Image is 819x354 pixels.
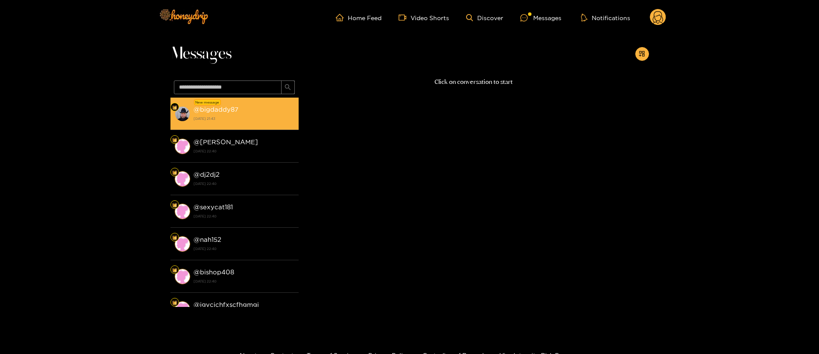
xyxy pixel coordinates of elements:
[194,171,220,178] strong: @ dj2dj2
[175,236,190,252] img: conversation
[194,203,233,211] strong: @ sexycat181
[399,14,411,21] span: video-camera
[399,14,449,21] a: Video Shorts
[285,84,291,91] span: search
[336,14,382,21] a: Home Feed
[194,147,294,155] strong: [DATE] 22:40
[194,99,221,105] div: New message
[466,14,503,21] a: Discover
[336,14,348,21] span: home
[194,212,294,220] strong: [DATE] 22:40
[281,80,295,94] button: search
[175,171,190,187] img: conversation
[578,13,633,22] button: Notifications
[175,204,190,219] img: conversation
[194,277,294,285] strong: [DATE] 22:40
[194,236,221,243] strong: @ nah152
[299,77,649,87] p: Click on conversation to start
[194,245,294,253] strong: [DATE] 22:40
[520,13,561,23] div: Messages
[175,106,190,122] img: conversation
[194,180,294,187] strong: [DATE] 22:40
[172,268,177,273] img: Fan Level
[172,105,177,110] img: Fan Level
[172,300,177,305] img: Fan Level
[175,139,190,154] img: conversation
[175,301,190,317] img: conversation
[172,202,177,208] img: Fan Level
[172,137,177,143] img: Fan Level
[635,47,649,61] button: appstore-add
[170,44,232,64] span: Messages
[172,170,177,175] img: Fan Level
[175,269,190,284] img: conversation
[194,301,259,308] strong: @ jgvcjchfxscfhgmgj
[194,106,238,113] strong: @ bigdaddy87
[194,268,234,276] strong: @ bishop408
[194,138,258,146] strong: @ [PERSON_NAME]
[639,51,645,58] span: appstore-add
[194,115,294,122] strong: [DATE] 21:43
[172,235,177,240] img: Fan Level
